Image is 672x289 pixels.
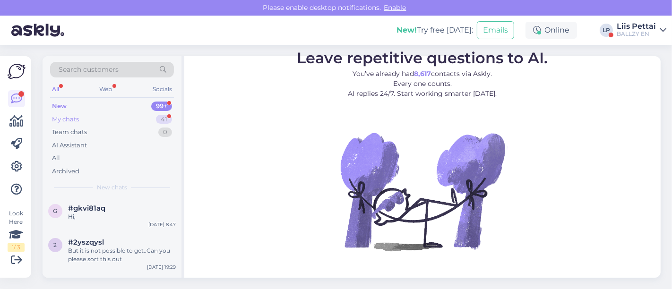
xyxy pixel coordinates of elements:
div: My chats [52,115,79,124]
span: Enable [381,3,409,12]
div: Look Here [8,209,25,252]
div: All [52,153,60,163]
span: New chats [97,183,127,192]
div: But it is not possible to get..Can you please sort this out [68,246,176,263]
div: 1 / 3 [8,243,25,252]
div: Archived [52,167,79,176]
div: AI Assistant [52,141,87,150]
span: 2 [54,241,57,248]
b: 8,617 [414,69,431,78]
div: Online [526,22,577,39]
div: LP [600,24,613,37]
span: #2yszqysl [68,238,104,246]
div: Liis Pettai [617,23,656,30]
b: New! [396,25,417,34]
span: g [53,207,58,214]
div: Web [98,83,114,95]
img: No Chat active [337,106,508,276]
span: Leave repetitive questions to AI. [297,49,548,67]
div: Try free [DATE]: [396,25,473,36]
button: Emails [477,21,514,39]
div: All [50,83,61,95]
span: Search customers [59,65,119,75]
a: Liis PettaiBALLZY EN [617,23,666,38]
div: [DATE] 8:47 [148,221,176,228]
div: New [52,102,67,111]
div: 99+ [151,102,172,111]
img: Askly Logo [8,64,26,79]
div: Team chats [52,127,87,137]
p: You’ve already had contacts via Askly. Every one counts. AI replies 24/7. Start working smarter [... [297,69,548,99]
span: #gkvi81aq [68,204,105,212]
div: BALLZY EN [617,30,656,38]
div: 0 [158,127,172,137]
div: 41 [156,115,172,124]
div: Hi, [68,212,176,221]
div: [DATE] 19:29 [147,263,176,271]
div: Socials [151,83,174,95]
